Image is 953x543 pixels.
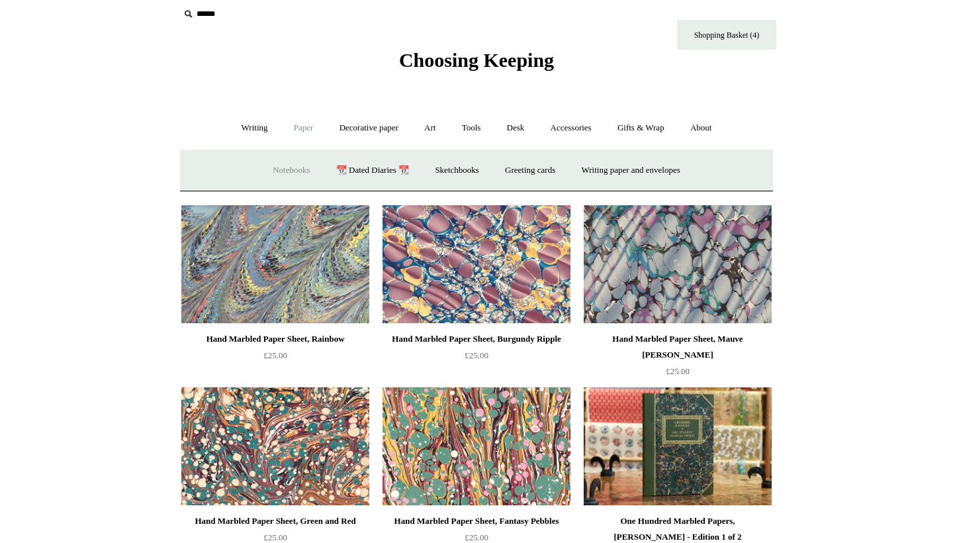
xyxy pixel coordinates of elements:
img: Hand Marbled Paper Sheet, Mauve Jewel Ripple [584,205,772,324]
span: £25.00 [666,366,690,376]
a: Paper [282,111,326,146]
div: Hand Marbled Paper Sheet, Green and Red [185,513,366,529]
a: Sketchbooks [423,153,490,188]
a: Desk [495,111,537,146]
a: Notebooks [261,153,322,188]
a: Greeting cards [493,153,567,188]
div: Hand Marbled Paper Sheet, Burgundy Ripple [386,331,567,347]
a: Hand Marbled Paper Sheet, Burgundy Ripple Hand Marbled Paper Sheet, Burgundy Ripple [383,205,570,324]
img: Hand Marbled Paper Sheet, Rainbow [181,205,369,324]
span: £25.00 [263,350,287,360]
a: Hand Marbled Paper Sheet, Mauve Jewel Ripple Hand Marbled Paper Sheet, Mauve Jewel Ripple [584,205,772,324]
a: Choosing Keeping [399,60,554,69]
img: Hand Marbled Paper Sheet, Fantasy Pebbles [383,387,570,506]
div: Hand Marbled Paper Sheet, Rainbow [185,331,366,347]
img: Hand Marbled Paper Sheet, Burgundy Ripple [383,205,570,324]
a: Hand Marbled Paper Sheet, Rainbow £25.00 [181,331,369,385]
a: 📆 Dated Diaries 📆 [324,153,421,188]
span: £25.00 [465,532,488,542]
img: Hand Marbled Paper Sheet, Green and Red [181,387,369,506]
a: Decorative paper [328,111,410,146]
a: Hand Marbled Paper Sheet, Mauve [PERSON_NAME] £25.00 [584,331,772,385]
a: About [678,111,724,146]
div: Hand Marbled Paper Sheet, Mauve [PERSON_NAME] [587,331,768,363]
a: Hand Marbled Paper Sheet, Green and Red Hand Marbled Paper Sheet, Green and Red [181,387,369,506]
a: Hand Marbled Paper Sheet, Burgundy Ripple £25.00 [383,331,570,385]
a: Tools [450,111,493,146]
a: Art [412,111,447,146]
a: One Hundred Marbled Papers, John Jeffery - Edition 1 of 2 One Hundred Marbled Papers, John Jeffer... [584,387,772,506]
a: Writing paper and envelopes [570,153,692,188]
a: Gifts & Wrap [606,111,676,146]
span: £25.00 [263,532,287,542]
img: One Hundred Marbled Papers, John Jeffery - Edition 1 of 2 [584,387,772,506]
a: Accessories [539,111,604,146]
div: Hand Marbled Paper Sheet, Fantasy Pebbles [386,513,567,529]
span: £25.00 [465,350,488,360]
a: Shopping Basket (4) [677,20,776,50]
a: Writing [230,111,280,146]
a: Hand Marbled Paper Sheet, Rainbow Hand Marbled Paper Sheet, Rainbow [181,205,369,324]
a: Hand Marbled Paper Sheet, Fantasy Pebbles Hand Marbled Paper Sheet, Fantasy Pebbles [383,387,570,506]
span: Choosing Keeping [399,49,554,71]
